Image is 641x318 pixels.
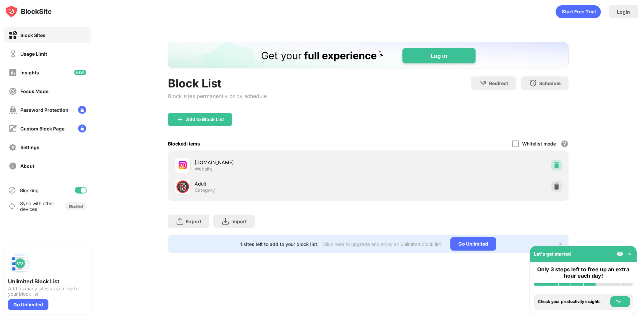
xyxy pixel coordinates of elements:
div: Check your productivity insights [538,299,609,304]
img: insights-off.svg [9,68,17,77]
img: logo-blocksite.svg [5,5,52,18]
div: Block List [168,76,267,90]
img: sync-icon.svg [8,202,16,210]
div: Disabled [69,204,83,208]
div: Go Unlimited [450,237,496,251]
div: 🔞 [176,180,190,194]
div: Usage Limit [20,51,47,57]
img: blocking-icon.svg [8,186,16,194]
div: Password Protection [20,107,68,113]
div: Category [195,187,215,193]
div: Block Sites [20,32,45,38]
div: Settings [20,144,39,150]
img: lock-menu.svg [78,106,86,114]
img: new-icon.svg [74,70,86,75]
img: lock-menu.svg [78,124,86,132]
img: password-protection-off.svg [9,106,17,114]
div: 1 sites left to add to your block list. [240,241,318,247]
img: omni-setup-toggle.svg [626,251,633,257]
img: eye-not-visible.svg [617,251,623,257]
iframe: Banner [168,42,569,68]
div: Only 3 steps left to free up an extra hour each day! [534,266,633,279]
div: Export [186,219,201,224]
div: Login [617,9,630,15]
div: Import [231,219,247,224]
div: Go Unlimited [8,299,48,310]
img: focus-off.svg [9,87,17,95]
div: Let's get started [534,251,571,257]
div: Blocked Items [168,141,200,146]
div: Focus Mode [20,88,48,94]
img: about-off.svg [9,162,17,170]
div: Insights [20,70,39,75]
div: animation [556,5,601,18]
img: favicons [179,161,187,169]
div: About [20,163,34,169]
img: x-button.svg [558,241,563,247]
div: Adult [195,180,368,187]
img: settings-off.svg [9,143,17,151]
div: Block sites permanently or by schedule [168,93,267,99]
div: Custom Block Page [20,126,64,131]
div: Whitelist mode [522,141,556,146]
div: Unlimited Block List [8,278,87,285]
button: Do it [610,296,630,307]
div: Sync with other devices [20,201,54,212]
div: Add to Block List [186,117,224,122]
div: Add as many sites as you like to your block list [8,286,87,297]
div: [DOMAIN_NAME] [195,159,368,166]
div: Click here to upgrade and enjoy an unlimited block list. [323,241,442,247]
div: Website [195,166,212,172]
div: Blocking [20,188,39,193]
img: push-block-list.svg [8,251,32,275]
div: Schedule [539,80,561,86]
img: block-on.svg [9,31,17,39]
img: customize-block-page-off.svg [9,124,17,133]
img: time-usage-off.svg [9,50,17,58]
div: Redirect [489,80,508,86]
